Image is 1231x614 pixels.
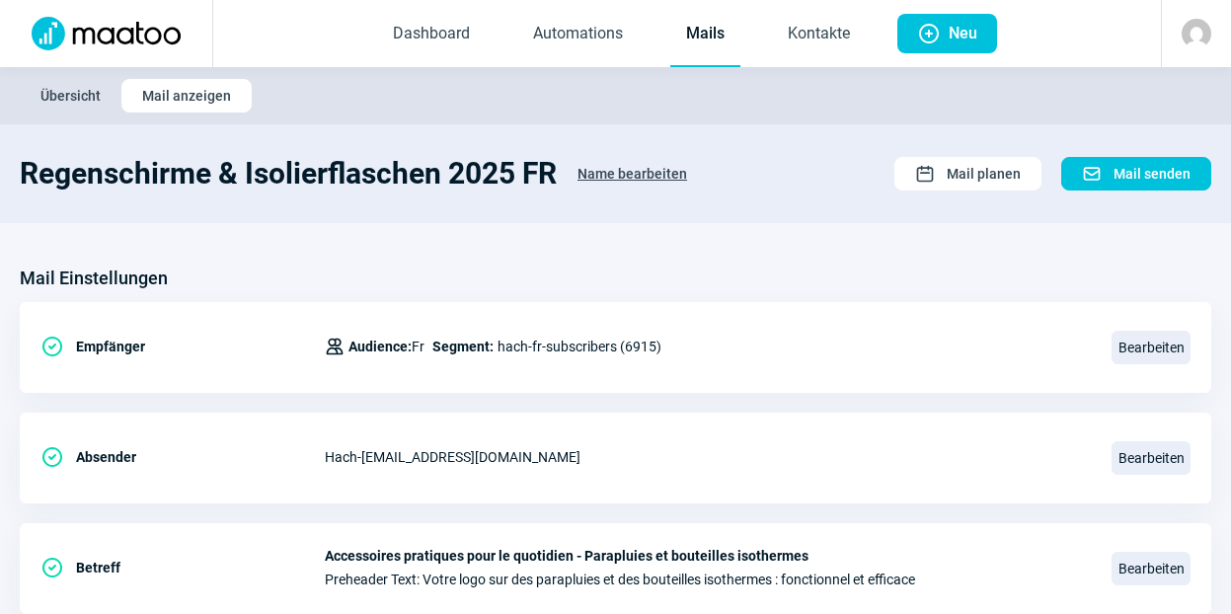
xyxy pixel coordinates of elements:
span: Preheader Text: Votre logo sur des parapluies et des bouteilles isothermes : fonctionnel et efficace [325,572,1088,587]
div: Hach - [EMAIL_ADDRESS][DOMAIN_NAME] [325,437,1088,477]
span: Fr [348,335,424,358]
span: Mail anzeigen [142,80,231,112]
span: Accessoires pratiques pour le quotidien - Parapluies et bouteilles isothermes [325,548,1088,564]
button: Mail planen [894,157,1041,191]
button: Name bearbeiten [557,156,708,192]
span: Name bearbeiten [577,158,687,190]
button: Neu [897,14,997,53]
span: Bearbeiten [1112,552,1191,585]
h1: Regenschirme & Isolierflaschen 2025 FR [20,156,557,192]
span: Mail senden [1114,158,1191,190]
div: Absender [40,437,325,477]
span: Neu [949,14,977,53]
span: Segment: [432,335,494,358]
span: Übersicht [40,80,101,112]
a: Kontakte [772,2,866,67]
img: Logo [20,17,192,50]
span: Audience: [348,339,412,354]
a: Mails [670,2,740,67]
button: Mail senden [1061,157,1211,191]
span: Bearbeiten [1112,441,1191,475]
div: Betreff [40,548,325,587]
h3: Mail Einstellungen [20,263,168,294]
button: Übersicht [20,79,121,113]
a: Automations [517,2,639,67]
img: avatar [1182,19,1211,48]
button: Mail anzeigen [121,79,252,113]
span: Bearbeiten [1112,331,1191,364]
a: Dashboard [377,2,486,67]
div: Empfänger [40,327,325,366]
span: Mail planen [947,158,1021,190]
div: hach-fr-subscribers (6915) [325,327,661,366]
